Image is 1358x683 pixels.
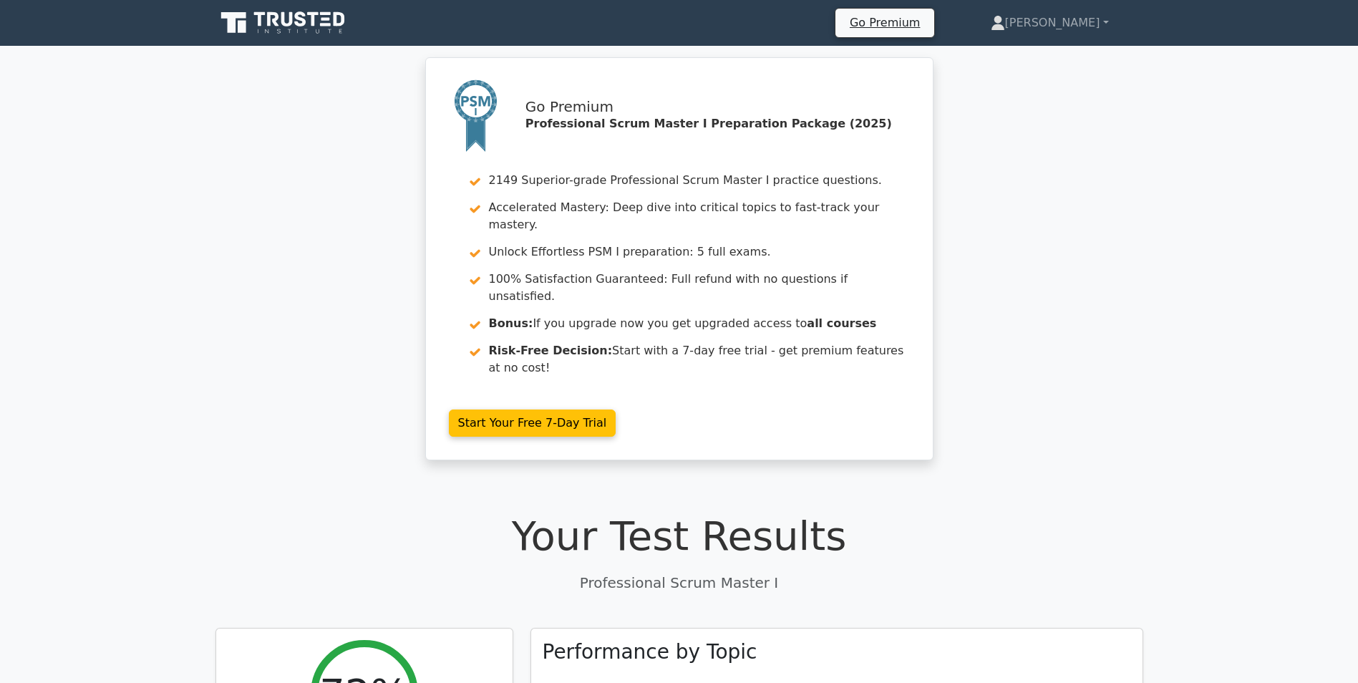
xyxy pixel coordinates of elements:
h1: Your Test Results [215,512,1143,560]
p: Professional Scrum Master I [215,572,1143,594]
a: Start Your Free 7-Day Trial [449,410,616,437]
a: Go Premium [841,13,928,32]
h3: Performance by Topic [543,640,757,664]
a: [PERSON_NAME] [956,9,1143,37]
